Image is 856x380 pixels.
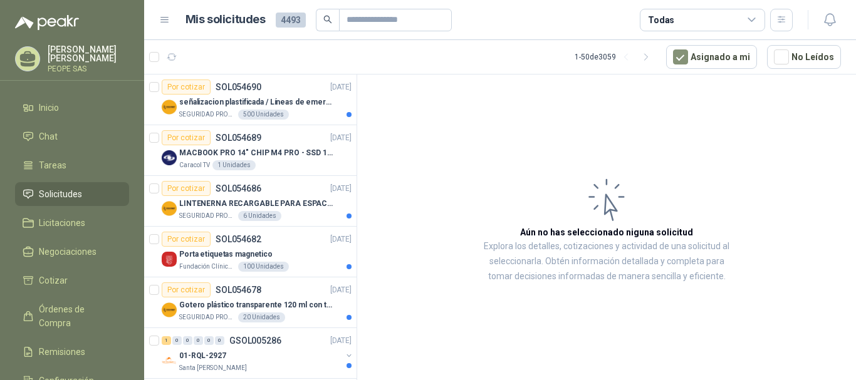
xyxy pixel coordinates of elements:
[216,235,261,244] p: SOL054682
[183,336,192,345] div: 0
[162,150,177,165] img: Company Logo
[216,285,261,294] p: SOL054678
[666,45,757,69] button: Asignado a mi
[238,312,285,322] div: 20 Unidades
[39,216,85,230] span: Licitaciones
[15,125,129,148] a: Chat
[179,350,226,362] p: 01-RQL-2927
[520,225,693,239] h3: Aún no has seleccionado niguna solicitud
[162,282,211,297] div: Por cotizar
[179,211,236,221] p: SEGURIDAD PROVISER LTDA
[194,336,203,345] div: 0
[179,262,236,272] p: Fundación Clínica Shaio
[39,302,117,330] span: Órdenes de Compra
[238,110,289,120] div: 500 Unidades
[162,100,177,115] img: Company Logo
[162,252,177,267] img: Company Logo
[48,65,129,73] p: PEOPE SAS
[144,176,357,227] a: Por cotizarSOL054686[DATE] Company LogoLINTENERNA RECARGABLE PARA ESPACIOS ABIERTOS 100-120MTSSEG...
[179,96,335,108] p: señalizacion plastificada / Líneas de emergencia
[330,183,352,195] p: [DATE]
[144,227,357,277] a: Por cotizarSOL054682[DATE] Company LogoPorta etiquetas magneticoFundación Clínica Shaio100 Unidades
[162,333,354,373] a: 1 0 0 0 0 0 GSOL005286[DATE] Company Logo01-RQL-2927Santa [PERSON_NAME]
[330,132,352,144] p: [DATE]
[15,211,129,235] a: Licitaciones
[144,74,357,125] a: Por cotizarSOL054690[DATE] Company Logoseñalizacion plastificada / Líneas de emergenciaSEGURIDAD ...
[39,187,82,201] span: Solicitudes
[39,101,59,115] span: Inicio
[179,249,273,260] p: Porta etiquetas magnetico
[162,232,211,247] div: Por cotizar
[185,11,266,29] h1: Mis solicitudes
[39,274,68,287] span: Cotizar
[39,345,85,359] span: Remisiones
[162,353,177,368] img: Company Logo
[39,130,58,143] span: Chat
[216,184,261,193] p: SOL054686
[179,363,247,373] p: Santa [PERSON_NAME]
[330,335,352,347] p: [DATE]
[483,239,731,284] p: Explora los detalles, cotizaciones y actividad de una solicitud al seleccionarla. Obtén informaci...
[15,153,129,177] a: Tareas
[15,182,129,206] a: Solicitudes
[15,15,79,30] img: Logo peakr
[39,245,97,259] span: Negociaciones
[179,147,335,159] p: MACBOOK PRO 14" CHIP M4 PRO - SSD 1TB RAM 24GB
[162,80,211,95] div: Por cotizar
[15,297,129,335] a: Órdenes de Compra
[162,181,211,196] div: Por cotizar
[15,96,129,120] a: Inicio
[330,234,352,245] p: [DATE]
[229,336,281,345] p: GSOL005286
[238,211,281,221] div: 6 Unidades
[39,158,66,172] span: Tareas
[162,302,177,317] img: Company Logo
[15,240,129,264] a: Negociaciones
[162,130,211,145] div: Por cotizar
[162,336,171,345] div: 1
[162,201,177,216] img: Company Logo
[48,45,129,63] p: [PERSON_NAME] [PERSON_NAME]
[323,15,332,24] span: search
[212,160,256,170] div: 1 Unidades
[767,45,841,69] button: No Leídos
[179,198,335,210] p: LINTENERNA RECARGABLE PARA ESPACIOS ABIERTOS 100-120MTS
[238,262,289,272] div: 100 Unidades
[144,125,357,176] a: Por cotizarSOL054689[DATE] Company LogoMACBOOK PRO 14" CHIP M4 PRO - SSD 1TB RAM 24GBCaracol TV1 ...
[330,284,352,296] p: [DATE]
[216,133,261,142] p: SOL054689
[179,160,210,170] p: Caracol TV
[276,13,306,28] span: 4493
[144,277,357,328] a: Por cotizarSOL054678[DATE] Company LogoGotero plástico transparente 120 ml con tapa de seguridadS...
[179,110,236,120] p: SEGURIDAD PROVISER LTDA
[648,13,674,27] div: Todas
[15,269,129,292] a: Cotizar
[204,336,214,345] div: 0
[179,299,335,311] p: Gotero plástico transparente 120 ml con tapa de seguridad
[330,81,352,93] p: [DATE]
[15,340,129,364] a: Remisiones
[172,336,182,345] div: 0
[179,312,236,322] p: SEGURIDAD PROVISER LTDA
[575,47,656,67] div: 1 - 50 de 3059
[215,336,224,345] div: 0
[216,83,261,91] p: SOL054690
